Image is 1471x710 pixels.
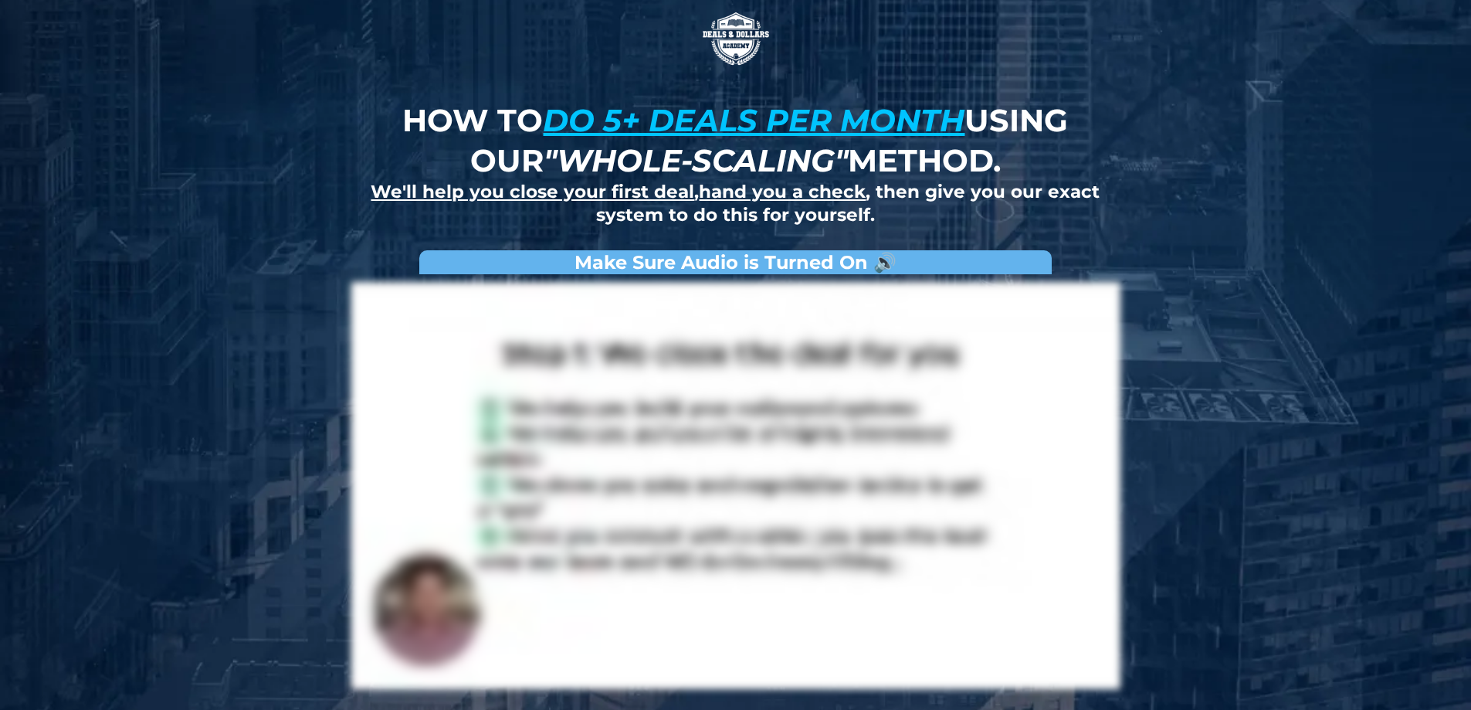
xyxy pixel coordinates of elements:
u: We'll help you close your first deal [371,181,694,202]
u: hand you a check [699,181,866,202]
strong: , , then give you our exact system to do this for yourself. [371,181,1100,226]
strong: Make Sure Audio is Turned On 🔊 [575,251,896,273]
strong: How to using our method. [402,101,1068,179]
em: "whole-scaling" [544,141,848,179]
u: do 5+ deals per month [543,101,964,139]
